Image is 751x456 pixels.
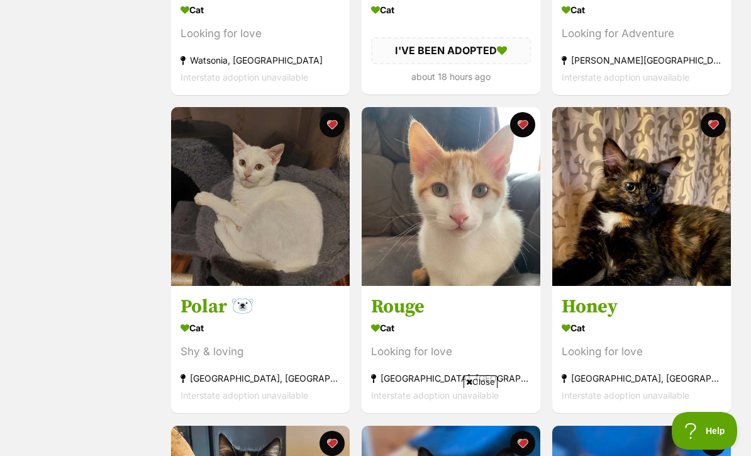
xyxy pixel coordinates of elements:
div: Looking for love [181,25,340,42]
iframe: Advertisement [70,393,681,450]
div: Cat [371,319,531,338]
div: [GEOGRAPHIC_DATA], [GEOGRAPHIC_DATA] [181,370,340,387]
iframe: Help Scout Beacon - Open [672,412,738,450]
a: Polar 🐻‍❄️ Cat Shy & loving [GEOGRAPHIC_DATA], [GEOGRAPHIC_DATA] Interstate adoption unavailable ... [171,286,350,414]
h3: Polar 🐻‍❄️ [181,295,340,319]
div: Looking for love [562,344,721,361]
button: favourite [701,112,726,137]
div: Cat [371,1,531,19]
div: Looking for Adventure [562,25,721,42]
div: Watsonia, [GEOGRAPHIC_DATA] [181,52,340,69]
span: Interstate adoption unavailable [562,72,689,83]
img: Polar 🐻‍❄️ [171,107,350,286]
div: [GEOGRAPHIC_DATA], [GEOGRAPHIC_DATA] [562,370,721,387]
div: about 18 hours ago [371,68,531,85]
h3: Rouge [371,295,531,319]
a: Rouge Cat Looking for love [GEOGRAPHIC_DATA], [GEOGRAPHIC_DATA] Interstate adoption unavailable f... [362,286,540,414]
span: Interstate adoption unavailable [181,72,308,83]
img: Rouge [362,107,540,286]
span: Close [464,375,498,388]
div: [PERSON_NAME][GEOGRAPHIC_DATA] [562,52,721,69]
div: I'VE BEEN ADOPTED [371,37,531,64]
a: Honey Cat Looking for love [GEOGRAPHIC_DATA], [GEOGRAPHIC_DATA] Interstate adoption unavailable f... [552,286,731,414]
h3: Honey [562,295,721,319]
button: favourite [320,112,345,137]
div: [GEOGRAPHIC_DATA], [GEOGRAPHIC_DATA] [371,370,531,387]
div: Cat [562,1,721,19]
div: Cat [181,319,340,338]
img: Honey [552,107,731,286]
div: Cat [562,319,721,338]
div: Cat [181,1,340,19]
div: Shy & loving [181,344,340,361]
button: favourite [510,112,535,137]
div: Looking for love [371,344,531,361]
